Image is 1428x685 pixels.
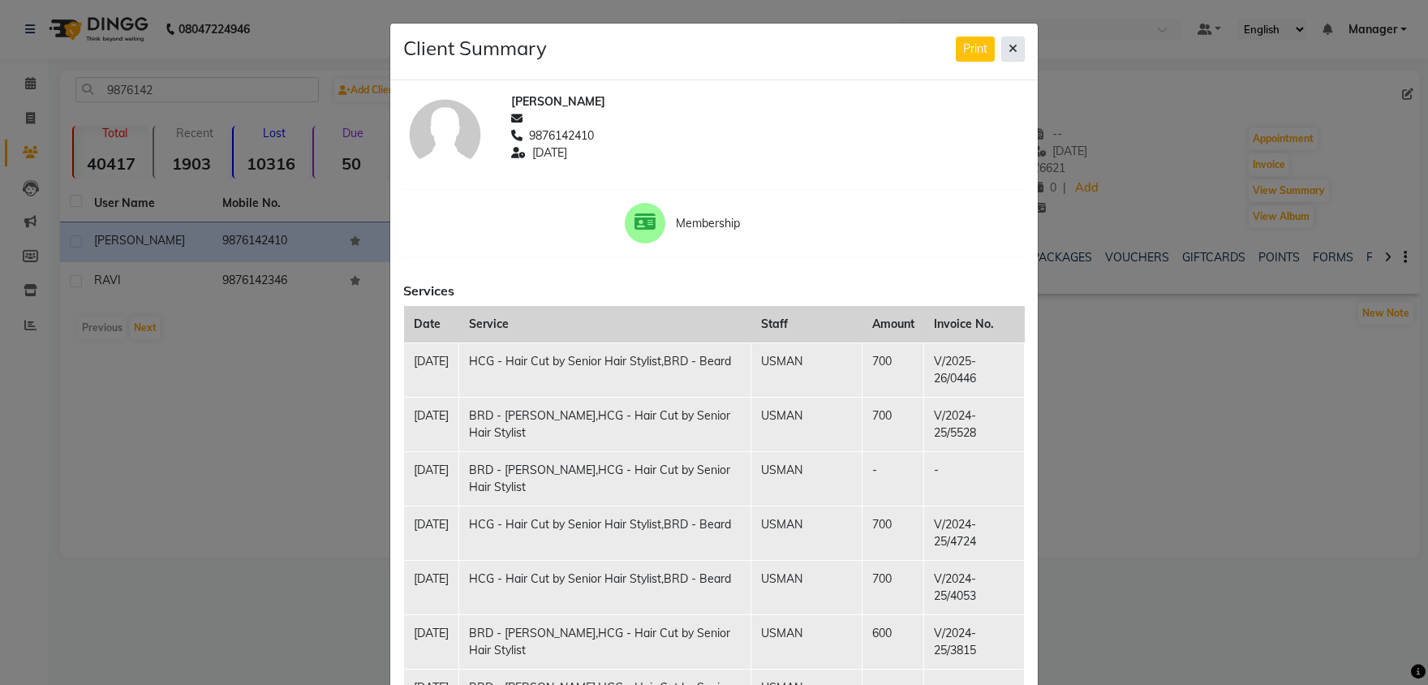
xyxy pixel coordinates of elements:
[404,560,459,614] td: [DATE]
[924,506,1025,560] td: V/2024-25/4724
[532,144,567,162] span: [DATE]
[924,614,1025,669] td: V/2024-25/3815
[459,451,751,506] td: BRD - [PERSON_NAME],HCG - Hair Cut by Senior Hair Stylist
[956,37,995,62] button: Print
[751,614,862,669] td: USMAN
[459,614,751,669] td: BRD - [PERSON_NAME],HCG - Hair Cut by Senior Hair Stylist
[751,560,862,614] td: USMAN
[751,397,862,451] td: USMAN
[459,397,751,451] td: BRD - [PERSON_NAME],HCG - Hair Cut by Senior Hair Stylist
[403,37,547,60] h4: Client Summary
[862,560,924,614] td: 700
[404,614,459,669] td: [DATE]
[751,506,862,560] td: USMAN
[924,397,1025,451] td: V/2024-25/5528
[751,342,862,397] td: USMAN
[751,451,862,506] td: USMAN
[924,560,1025,614] td: V/2024-25/4053
[511,93,605,110] span: [PERSON_NAME]
[404,306,459,343] th: Date
[459,506,751,560] td: HCG - Hair Cut by Senior Hair Stylist,BRD - Beard
[862,342,924,397] td: 700
[403,283,1025,299] h6: Services
[862,451,924,506] td: -
[862,506,924,560] td: 700
[404,451,459,506] td: [DATE]
[404,506,459,560] td: [DATE]
[459,560,751,614] td: HCG - Hair Cut by Senior Hair Stylist,BRD - Beard
[924,306,1025,343] th: Invoice No.
[862,397,924,451] td: 700
[676,215,803,232] span: Membership
[459,306,751,343] th: Service
[862,614,924,669] td: 600
[459,342,751,397] td: HCG - Hair Cut by Senior Hair Stylist,BRD - Beard
[404,342,459,397] td: [DATE]
[529,127,594,144] span: 9876142410
[404,397,459,451] td: [DATE]
[751,306,862,343] th: Staff
[924,342,1025,397] td: V/2025-26/0446
[862,306,924,343] th: Amount
[924,451,1025,506] td: -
